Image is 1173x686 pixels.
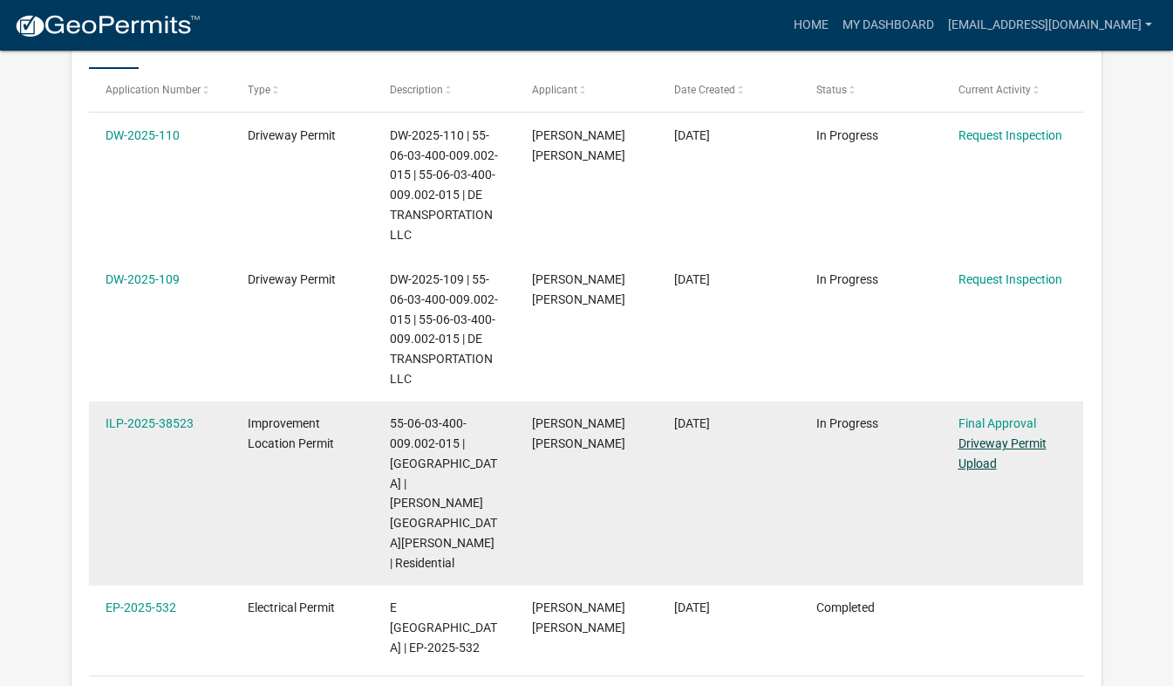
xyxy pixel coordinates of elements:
datatable-header-cell: Date Created [658,69,800,111]
span: Improvement Location Permit [248,416,334,450]
datatable-header-cell: Current Activity [941,69,1083,111]
span: In Progress [816,272,878,286]
span: Application Number [106,84,201,96]
span: Driveway Permit [248,128,336,142]
datatable-header-cell: Application Number [89,69,231,111]
span: Type [248,84,270,96]
span: 07/06/2025 [674,272,710,286]
datatable-header-cell: Type [231,69,373,111]
span: Completed [816,600,875,614]
a: Final Approval [958,416,1036,430]
a: Home [787,9,835,42]
span: Status [816,84,847,96]
span: 06/27/2025 [674,416,710,430]
span: In Progress [816,416,878,430]
span: Daniel Perez Islas [532,600,625,635]
span: E SPRING LAKE RD | EP-2025-532 [390,600,497,655]
datatable-header-cell: Description [373,69,515,111]
span: 07/06/2025 [674,128,710,142]
span: Current Activity [958,84,1031,96]
a: DW-2025-110 [106,128,180,142]
a: My Dashboard [835,9,941,42]
datatable-header-cell: Applicant [515,69,658,111]
span: In Progress [816,128,878,142]
a: DW-2025-109 [106,272,180,286]
a: Request Inspection [958,128,1062,142]
datatable-header-cell: Status [799,69,941,111]
a: EP-2025-532 [106,600,176,614]
span: DW-2025-109 | 55-06-03-400-009.002-015 | 55-06-03-400-009.002-015 | DE TRANSPORTATION LLC [390,272,498,386]
span: 06/27/2025 [674,600,710,614]
a: ILP-2025-38523 [106,416,194,430]
span: Daniel Perez Islas [532,272,625,306]
span: Description [390,84,443,96]
span: Daniel Perez Islas [532,128,625,162]
span: Electrical Permit [248,600,335,614]
span: 55-06-03-400-009.002-015 | E SPRING LAKE RD | Danniel Perez Islas | Residential [390,416,497,569]
span: Daniel Perez Islas [532,416,625,450]
span: Driveway Permit [248,272,336,286]
span: Applicant [532,84,577,96]
a: Driveway Permit Upload [958,436,1047,470]
a: [EMAIL_ADDRESS][DOMAIN_NAME] [941,9,1159,42]
span: DW-2025-110 | 55-06-03-400-009.002-015 | 55-06-03-400-009.002-015 | DE TRANSPORTATION LLC [390,128,498,242]
a: Request Inspection [958,272,1062,286]
span: Date Created [674,84,735,96]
